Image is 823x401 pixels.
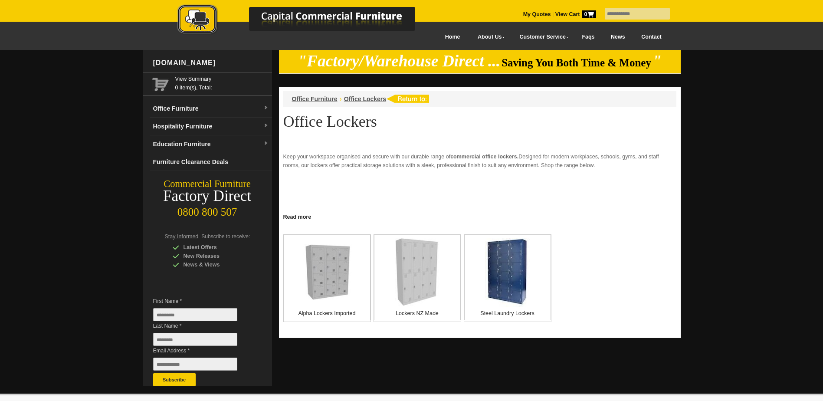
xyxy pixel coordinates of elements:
[523,11,551,17] a: My Quotes
[154,4,457,36] img: Capital Commercial Furniture Logo
[395,238,440,306] img: Lockers NZ Made
[263,105,269,111] img: dropdown
[510,27,574,47] a: Customer Service
[468,27,510,47] a: About Us
[485,238,530,307] img: Steel Laundry Lockers
[283,113,676,130] h1: Office Lockers
[386,95,429,103] img: return to
[173,243,255,252] div: Latest Offers
[150,118,272,135] a: Hospitality Furnituredropdown
[284,309,370,318] p: Alpha Lockers Imported
[150,50,272,76] div: [DOMAIN_NAME]
[153,322,250,330] span: Last Name *
[464,234,551,322] a: Steel Laundry Lockers Steel Laundry Lockers
[279,210,681,221] a: Click to read more
[175,75,269,91] span: 0 item(s), Total:
[201,233,250,240] span: Subscribe to receive:
[633,27,669,47] a: Contact
[263,123,269,128] img: dropdown
[374,309,460,318] p: Lockers NZ Made
[143,190,272,202] div: Factory Direct
[143,202,272,218] div: 0800 800 507
[150,135,272,153] a: Education Furnituredropdown
[175,75,269,83] a: View Summary
[173,252,255,260] div: New Releases
[263,141,269,146] img: dropdown
[283,234,371,322] a: Alpha Lockers Imported Alpha Lockers Imported
[292,95,338,102] a: Office Furniture
[143,178,272,190] div: Commercial Furniture
[153,297,250,306] span: First Name *
[344,95,386,102] a: Office Lockers
[450,154,518,160] strong: commercial office lockers.
[340,95,342,103] li: ›
[298,52,500,70] em: "Factory/Warehouse Direct ...
[299,244,355,300] img: Alpha Lockers Imported
[652,52,662,70] em: "
[603,27,633,47] a: News
[150,100,272,118] a: Office Furnituredropdown
[173,260,255,269] div: News & Views
[153,346,250,355] span: Email Address *
[502,57,651,69] span: Saving You Both Time & Money
[555,11,596,17] strong: View Cart
[554,11,596,17] a: View Cart0
[150,153,272,171] a: Furniture Clearance Deals
[153,373,196,386] button: Subscribe
[374,234,461,322] a: Lockers NZ Made Lockers NZ Made
[582,10,596,18] span: 0
[153,358,237,371] input: Email Address *
[465,309,551,318] p: Steel Laundry Lockers
[154,4,457,39] a: Capital Commercial Furniture Logo
[153,308,237,321] input: First Name *
[153,333,237,346] input: Last Name *
[283,152,676,170] p: Keep your workspace organised and secure with our durable range of Designed for modern workplaces...
[165,233,199,240] span: Stay Informed
[574,27,603,47] a: Faqs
